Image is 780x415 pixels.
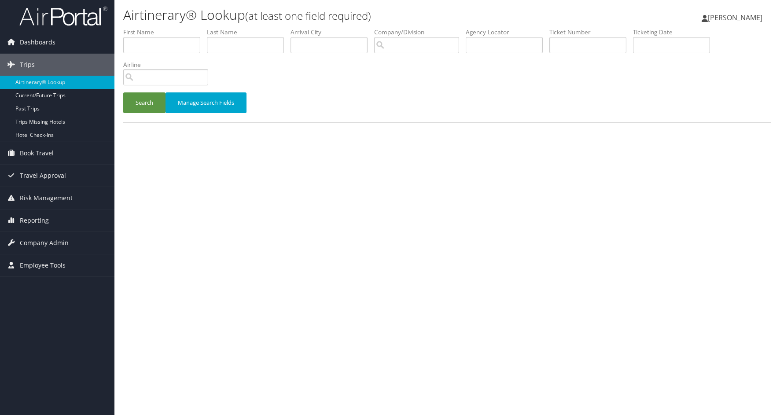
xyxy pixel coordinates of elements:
[123,28,207,37] label: First Name
[374,28,466,37] label: Company/Division
[466,28,549,37] label: Agency Locator
[207,28,291,37] label: Last Name
[20,54,35,76] span: Trips
[20,254,66,276] span: Employee Tools
[291,28,374,37] label: Arrival City
[20,165,66,187] span: Travel Approval
[549,28,633,37] label: Ticket Number
[20,31,55,53] span: Dashboards
[123,6,555,24] h1: Airtinerary® Lookup
[708,13,762,22] span: [PERSON_NAME]
[166,92,247,113] button: Manage Search Fields
[633,28,717,37] label: Ticketing Date
[20,142,54,164] span: Book Travel
[19,6,107,26] img: airportal-logo.png
[123,92,166,113] button: Search
[20,209,49,231] span: Reporting
[123,60,215,69] label: Airline
[20,232,69,254] span: Company Admin
[20,187,73,209] span: Risk Management
[245,8,371,23] small: (at least one field required)
[702,4,771,31] a: [PERSON_NAME]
